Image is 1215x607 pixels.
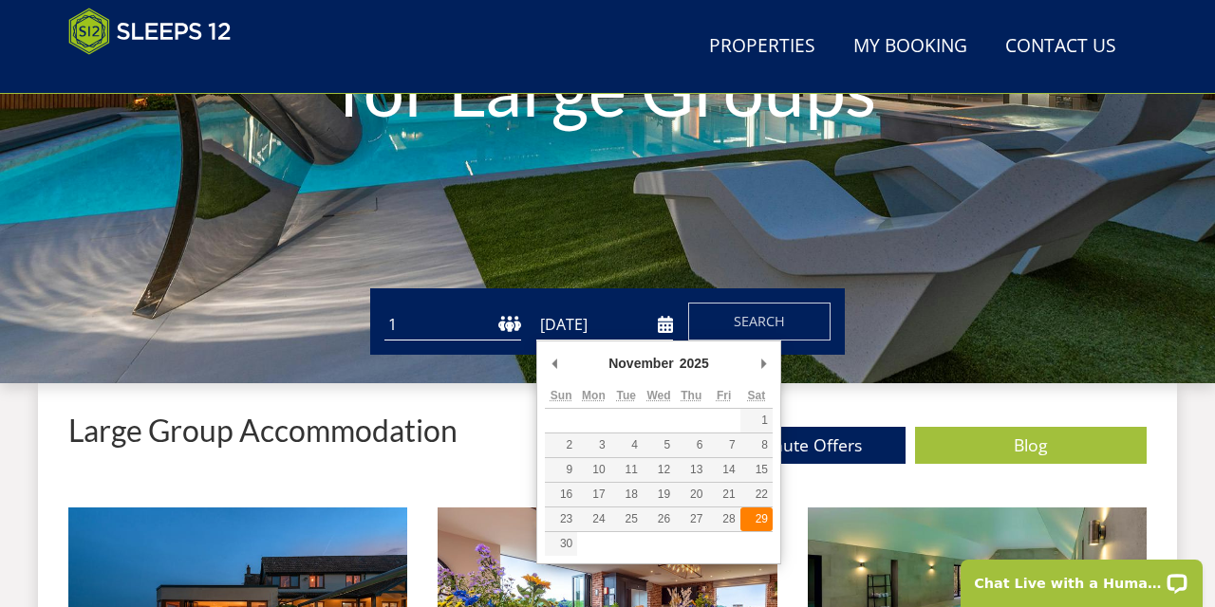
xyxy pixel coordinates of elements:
div: November [606,349,676,377]
abbr: Sunday [551,389,572,402]
img: Sleeps 12 [68,8,232,55]
button: 15 [740,458,773,482]
button: 5 [643,433,675,457]
a: Properties [701,26,823,68]
a: Last Minute Offers [674,427,906,464]
button: 7 [707,433,739,457]
abbr: Tuesday [616,389,635,402]
button: 21 [707,483,739,506]
abbr: Friday [717,389,731,402]
abbr: Thursday [681,389,701,402]
button: 9 [545,458,577,482]
button: 28 [707,507,739,531]
button: 11 [610,458,643,482]
button: 23 [545,507,577,531]
button: Next Month [754,349,773,377]
button: 2 [545,433,577,457]
button: 4 [610,433,643,457]
div: 2025 [677,349,712,377]
button: 6 [675,433,707,457]
input: Arrival Date [536,309,673,340]
abbr: Saturday [748,389,766,402]
button: 26 [643,507,675,531]
button: 13 [675,458,707,482]
button: 17 [577,483,609,506]
abbr: Wednesday [646,389,670,402]
abbr: Monday [582,389,606,402]
button: Previous Month [545,349,564,377]
button: 8 [740,433,773,457]
button: 3 [577,433,609,457]
button: 12 [643,458,675,482]
button: 25 [610,507,643,531]
p: Large Group Accommodation [68,414,458,447]
button: 20 [675,483,707,506]
button: 14 [707,458,739,482]
button: 10 [577,458,609,482]
span: Search [734,312,785,330]
button: 30 [545,532,577,556]
button: 24 [577,507,609,531]
button: 1 [740,409,773,432]
button: 22 [740,483,773,506]
button: Search [688,303,831,340]
a: Blog [915,427,1147,464]
button: 18 [610,483,643,506]
button: 27 [675,507,707,531]
iframe: LiveChat chat widget [948,547,1215,607]
button: 19 [643,483,675,506]
a: My Booking [846,26,975,68]
iframe: Customer reviews powered by Trustpilot [59,66,258,83]
button: 16 [545,483,577,506]
button: 29 [740,507,773,531]
a: Contact Us [998,26,1124,68]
